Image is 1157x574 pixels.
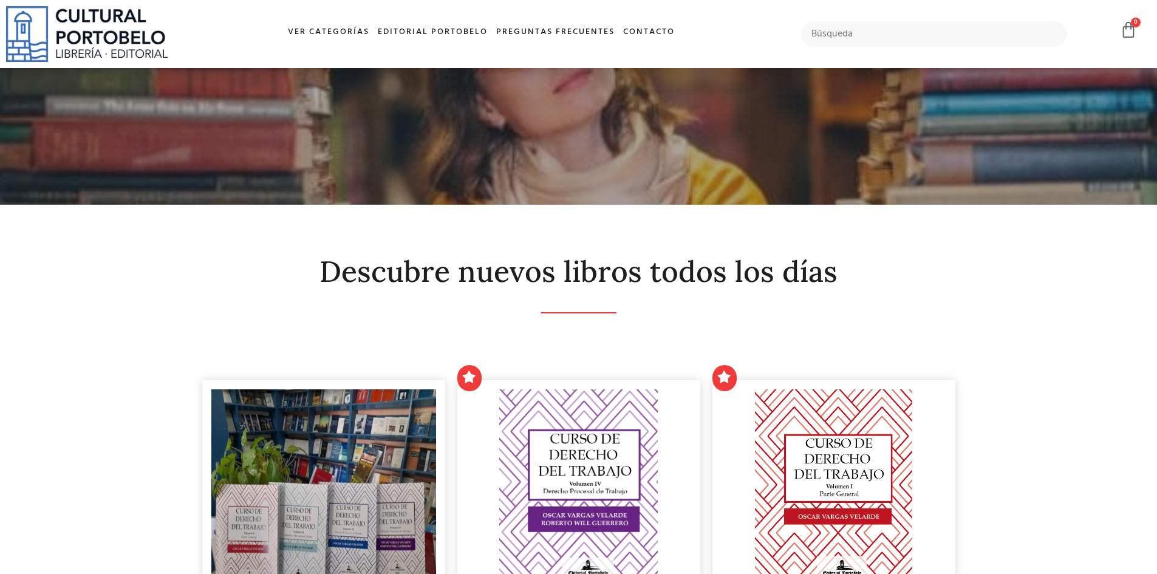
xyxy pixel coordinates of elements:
a: Ver Categorías [284,19,374,46]
h2: Descubre nuevos libros todos los días [202,256,955,288]
a: 0 [1120,21,1137,39]
a: Contacto [619,19,679,46]
span: 0 [1131,18,1141,27]
input: Búsqueda [801,21,1068,47]
a: Preguntas frecuentes [492,19,619,46]
a: Editorial Portobelo [374,19,492,46]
